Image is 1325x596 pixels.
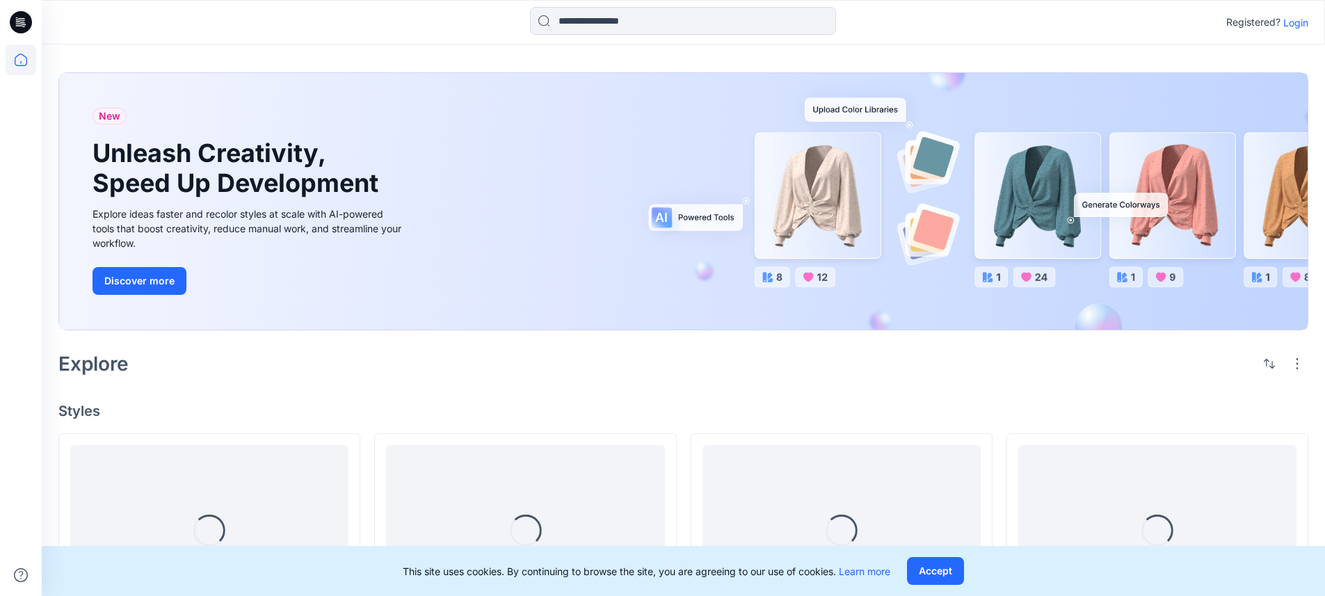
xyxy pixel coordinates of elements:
a: Discover more [93,267,405,295]
button: Accept [907,557,964,585]
p: Registered? [1226,14,1280,31]
span: New [99,108,120,124]
h1: Unleash Creativity, Speed Up Development [93,138,385,198]
p: Login [1283,15,1308,30]
div: Explore ideas faster and recolor styles at scale with AI-powered tools that boost creativity, red... [93,207,405,250]
p: This site uses cookies. By continuing to browse the site, you are agreeing to our use of cookies. [403,564,890,579]
a: Learn more [839,565,890,577]
h2: Explore [58,353,129,375]
h4: Styles [58,403,1308,419]
button: Discover more [93,267,186,295]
